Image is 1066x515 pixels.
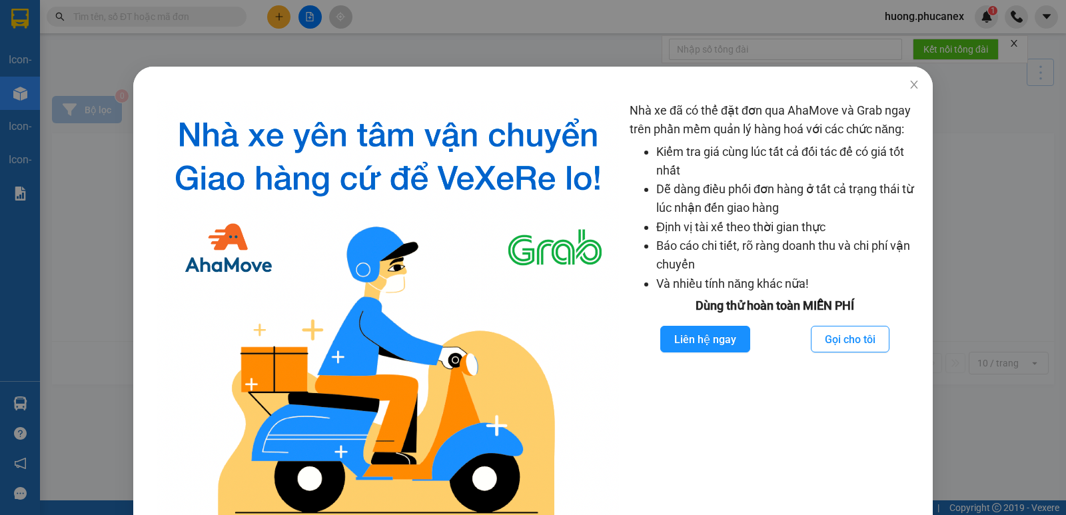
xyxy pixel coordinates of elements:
[656,237,919,274] li: Báo cáo chi tiết, rõ ràng doanh thu và chi phí vận chuyển
[825,331,875,348] span: Gọi cho tôi
[656,143,919,181] li: Kiểm tra giá cùng lúc tất cả đối tác để có giá tốt nhất
[630,296,919,315] div: Dùng thử hoàn toàn MIỄN PHÍ
[656,180,919,218] li: Dễ dàng điều phối đơn hàng ở tất cả trạng thái từ lúc nhận đến giao hàng
[895,67,933,104] button: Close
[811,326,889,352] button: Gọi cho tôi
[656,218,919,237] li: Định vị tài xế theo thời gian thực
[660,326,750,352] button: Liên hệ ngay
[674,331,736,348] span: Liên hệ ngay
[909,79,919,90] span: close
[656,274,919,293] li: Và nhiều tính năng khác nữa!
